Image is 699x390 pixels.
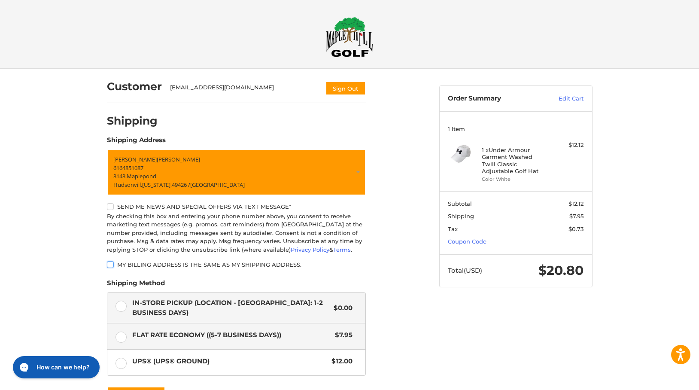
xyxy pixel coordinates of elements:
span: $7.95 [331,330,353,340]
iframe: Gorgias live chat messenger [9,353,102,381]
div: By checking this box and entering your phone number above, you consent to receive marketing text ... [107,212,366,254]
span: 49426 / [172,181,190,189]
span: $7.95 [569,213,584,219]
span: $12.12 [568,200,584,207]
span: $0.00 [330,303,353,313]
li: Color White [482,176,547,183]
h3: Order Summary [448,94,540,103]
h4: 1 x Under Armour Garment Washed Twill Classic Adjustable Golf Hat [482,146,547,174]
span: $20.80 [538,262,584,278]
span: 3143 Maplepond [113,172,156,180]
h2: Customer [107,80,162,93]
span: 6164851087 [113,164,143,172]
a: Coupon Code [448,238,486,245]
span: Subtotal [448,200,472,207]
label: Send me news and special offers via text message* [107,203,366,210]
span: [PERSON_NAME] [157,155,200,163]
a: Edit Cart [540,94,584,103]
label: My billing address is the same as my shipping address. [107,261,366,268]
iframe: Google Customer Reviews [628,367,699,390]
span: Hudsonvill, [113,181,142,189]
span: Total (USD) [448,266,482,274]
span: UPS® (UPS® Ground) [132,356,328,366]
span: Tax [448,225,458,232]
span: Flat Rate Economy ((5-7 Business Days)) [132,330,331,340]
img: Maple Hill Golf [326,17,373,57]
button: Sign Out [325,81,366,95]
legend: Shipping Method [107,278,165,292]
a: Enter or select a different address [107,149,366,195]
a: Terms [333,246,351,253]
span: [GEOGRAPHIC_DATA] [190,181,245,189]
h2: Shipping [107,114,158,128]
span: $0.73 [568,225,584,232]
h3: 1 Item [448,125,584,132]
legend: Shipping Address [107,135,166,149]
span: In-Store Pickup (Location - [GEOGRAPHIC_DATA]: 1-2 BUSINESS DAYS) [132,298,330,317]
div: [EMAIL_ADDRESS][DOMAIN_NAME] [170,83,317,95]
span: $12.00 [328,356,353,366]
span: [US_STATE], [142,181,172,189]
div: $12.12 [550,141,584,149]
a: Privacy Policy [291,246,329,253]
span: Shipping [448,213,474,219]
span: [PERSON_NAME] [113,155,157,163]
